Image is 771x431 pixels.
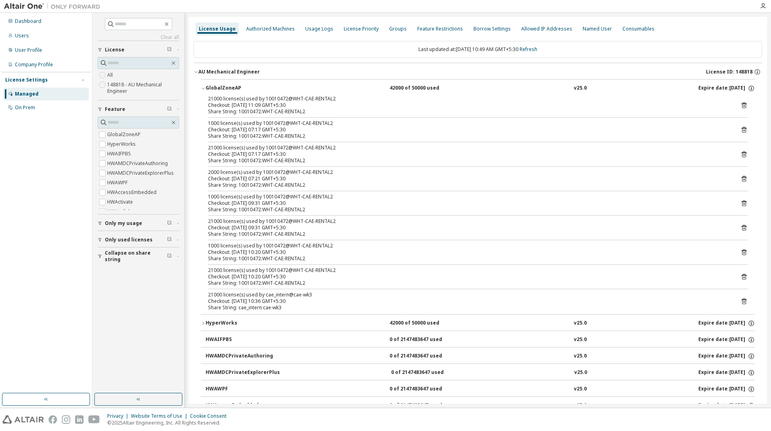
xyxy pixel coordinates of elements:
div: Share String: 10010472:WHT-CAE-RENTAL2 [208,182,728,188]
label: 148818 - AU Mechanical Engineer [107,80,179,96]
span: Feature [105,106,125,112]
button: Collapse on share string [98,247,179,265]
div: v25.0 [574,402,587,409]
div: Dashboard [15,18,41,25]
div: 2000 license(s) used by 10010472@WHT-CAE-RENTAL2 [208,169,728,176]
div: v25.0 [574,85,587,92]
div: 0 of 2147483647 used [391,369,463,376]
div: Checkout: [DATE] 07:21 GMT+5:30 [208,176,728,182]
div: 21000 license(s) used by 10010472@WHT-CAE-RENTAL2 [208,218,728,225]
img: facebook.svg [49,415,57,424]
div: v25.0 [574,320,587,327]
div: Checkout: [DATE] 11:09 GMT+5:30 [208,102,728,108]
div: On Prem [15,104,35,111]
div: Share String: 10010472:WHT-CAE-RENTAL2 [208,108,728,115]
div: 42000 of 50000 used [390,85,462,92]
label: HWAWPF [107,178,129,188]
span: Collapse on share string [105,250,167,263]
div: Checkout: [DATE] 10:20 GMT+5:30 [208,249,728,255]
button: AU Mechanical EngineerLicense ID: 148818 [194,63,762,81]
label: HWAMDCPrivateAuthoring [107,159,169,168]
div: 42000 of 50000 used [390,320,462,327]
div: Users [15,33,29,39]
div: Share String: 10010472:WHT-CAE-RENTAL2 [208,255,728,262]
img: instagram.svg [62,415,70,424]
label: HWAcufwh [107,207,133,217]
div: 21000 license(s) used by cae_intern@cae-wk3 [208,292,728,298]
div: 0 of 2147483647 used [390,386,462,393]
div: Authorized Machines [246,26,295,32]
span: Clear filter [167,253,172,259]
span: Only my usage [105,220,142,227]
div: 1000 license(s) used by 10010472@WHT-CAE-RENTAL2 [208,243,728,249]
a: Clear all [98,34,179,41]
span: License ID: 148818 [706,69,753,75]
div: HWAccessEmbedded [206,402,278,409]
div: 0 of 2147483647 used [390,336,462,343]
div: HWAWPF [206,386,278,393]
div: Expire date: [DATE] [698,85,755,92]
span: Clear filter [167,47,172,53]
div: v25.0 [574,386,587,393]
div: Share String: 10010472:WHT-CAE-RENTAL2 [208,157,728,164]
a: Refresh [520,46,537,53]
div: 21000 license(s) used by 10010472@WHT-CAE-RENTAL2 [208,96,728,102]
p: © 2025 Altair Engineering, Inc. All Rights Reserved. [107,419,231,426]
div: 21000 license(s) used by 10010472@WHT-CAE-RENTAL2 [208,145,728,151]
div: License Settings [5,77,48,83]
img: linkedin.svg [75,415,84,424]
div: 0 of 2147483647 used [390,402,462,409]
div: Expire date: [DATE] [698,353,755,360]
div: User Profile [15,47,42,53]
div: Checkout: [DATE] 09:31 GMT+5:30 [208,225,728,231]
div: AU Mechanical Engineer [198,69,260,75]
span: License [105,47,124,53]
button: Only used licenses [98,231,179,249]
div: Usage Logs [305,26,333,32]
div: Cookie Consent [190,413,231,419]
span: Clear filter [167,220,172,227]
button: HWAccessEmbedded0 of 2147483647 usedv25.0Expire date:[DATE] [206,397,755,415]
div: Named User [583,26,612,32]
button: HWAMDCPrivateAuthoring0 of 2147483647 usedv25.0Expire date:[DATE] [206,347,755,365]
div: Share String: cae_intern:cae-wk3 [208,304,728,311]
div: Share String: 10010472:WHT-CAE-RENTAL2 [208,231,728,237]
button: HWAMDCPrivateExplorerPlus0 of 2147483647 usedv25.0Expire date:[DATE] [206,364,755,382]
div: HWAMDCPrivateExplorerPlus [206,369,280,376]
div: Share String: 10010472:WHT-CAE-RENTAL2 [208,206,728,213]
div: Website Terms of Use [131,413,190,419]
div: License Usage [199,26,236,32]
div: Feature Restrictions [417,26,463,32]
div: Expire date: [DATE] [698,402,755,409]
img: altair_logo.svg [2,415,44,424]
div: Checkout: [DATE] 07:17 GMT+5:30 [208,151,728,157]
div: HWAIFPBS [206,336,278,343]
label: GlobalZoneAP [107,130,142,139]
div: Expire date: [DATE] [698,320,755,327]
button: Feature [98,100,179,118]
div: Share String: 10010472:WHT-CAE-RENTAL2 [208,280,728,286]
button: HyperWorks42000 of 50000 usedv25.0Expire date:[DATE] [201,315,755,332]
div: GlobalZoneAP [206,85,278,92]
div: Borrow Settings [473,26,511,32]
div: HWAMDCPrivateAuthoring [206,353,278,360]
button: Only my usage [98,214,179,232]
div: Checkout: [DATE] 10:20 GMT+5:30 [208,274,728,280]
span: Clear filter [167,106,172,112]
div: 1000 license(s) used by 10010472@WHT-CAE-RENTAL2 [208,194,728,200]
div: Expire date: [DATE] [698,386,755,393]
button: HWAIFPBS0 of 2147483647 usedv25.0Expire date:[DATE] [206,331,755,349]
label: HWAccessEmbedded [107,188,158,197]
span: Only used licenses [105,237,153,243]
div: v25.0 [574,336,587,343]
button: HWAWPF0 of 2147483647 usedv25.0Expire date:[DATE] [206,380,755,398]
div: 0 of 2147483647 used [390,353,462,360]
div: Checkout: [DATE] 07:17 GMT+5:30 [208,127,728,133]
img: youtube.svg [88,415,100,424]
div: Checkout: [DATE] 10:36 GMT+5:30 [208,298,728,304]
div: Allowed IP Addresses [521,26,572,32]
div: v25.0 [574,369,587,376]
div: Checkout: [DATE] 09:31 GMT+5:30 [208,200,728,206]
div: 21000 license(s) used by 10010472@WHT-CAE-RENTAL2 [208,267,728,274]
div: HyperWorks [206,320,278,327]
